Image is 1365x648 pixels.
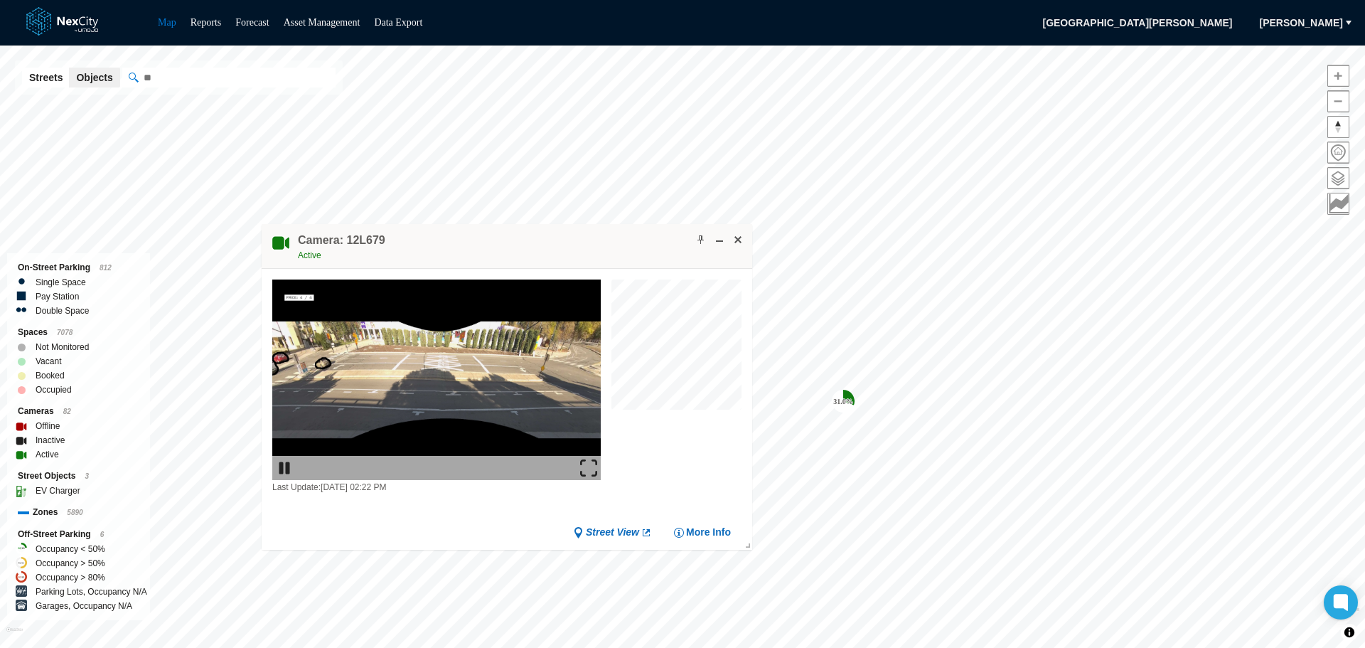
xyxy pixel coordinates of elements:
[1328,91,1349,112] span: Zoom out
[36,556,105,570] label: Occupancy > 50%
[36,542,105,556] label: Occupancy < 50%
[1033,11,1241,34] span: [GEOGRAPHIC_DATA][PERSON_NAME]
[1327,90,1349,112] button: Zoom out
[36,419,60,433] label: Offline
[686,526,731,539] span: More Info
[36,599,132,613] label: Garages, Occupancy N/A
[18,527,139,542] div: Off-Street Parking
[158,17,176,28] a: Map
[36,368,65,383] label: Booked
[272,480,601,494] div: Last Update: [DATE] 02:22 PM
[18,325,139,340] div: Spaces
[1260,16,1343,30] span: [PERSON_NAME]
[374,17,422,28] a: Data Export
[85,472,89,480] span: 3
[833,398,853,405] tspan: 31.0 %
[1341,624,1358,641] button: Toggle attribution
[67,509,82,516] span: 5890
[276,460,293,477] img: play
[235,17,269,28] a: Forecast
[1251,11,1352,34] button: [PERSON_NAME]
[611,280,749,418] canvas: Map
[22,68,70,87] button: Streets
[57,329,73,336] span: 7078
[18,404,139,419] div: Cameras
[76,70,112,85] span: Objects
[1345,625,1354,640] span: Toggle attribution
[36,383,72,397] label: Occupied
[284,17,360,28] a: Asset Management
[1327,167,1349,189] button: Layers management
[832,390,855,413] div: Map marker
[36,275,86,290] label: Single Space
[1327,142,1349,164] button: Home
[18,505,139,520] div: Zones
[6,627,23,644] a: Mapbox homepage
[580,460,597,477] img: expand
[298,250,321,260] span: Active
[1328,117,1349,137] span: Reset bearing to north
[36,340,89,354] label: Not Monitored
[100,264,112,272] span: 812
[673,526,731,539] button: More Info
[1327,116,1349,138] button: Reset bearing to north
[573,526,652,539] a: Street View
[36,484,80,498] label: EV Charger
[1328,65,1349,86] span: Zoom in
[298,233,385,262] div: Double-click to make header text selectable
[63,408,71,415] span: 82
[29,70,63,85] span: Streets
[36,585,147,599] label: Parking Lots, Occupancy N/A
[586,526,639,539] span: Street View
[18,469,139,484] div: Street Objects
[18,260,139,275] div: On-Street Parking
[1327,193,1349,215] button: Key metrics
[298,233,385,248] h4: Double-click to make header text selectable
[191,17,222,28] a: Reports
[36,304,89,318] label: Double Space
[1327,65,1349,87] button: Zoom in
[272,280,601,480] img: video
[100,531,105,538] span: 6
[36,433,65,447] label: Inactive
[36,447,59,462] label: Active
[69,68,119,87] button: Objects
[36,354,61,368] label: Vacant
[36,570,105,585] label: Occupancy > 80%
[36,290,79,304] label: Pay Station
